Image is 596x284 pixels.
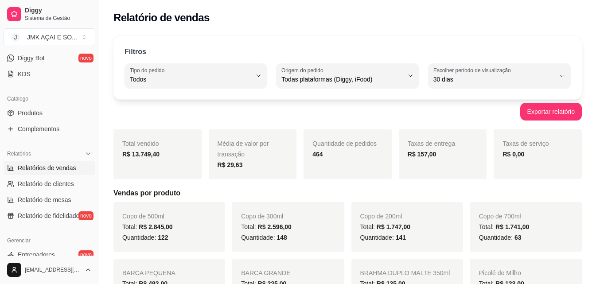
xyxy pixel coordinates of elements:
strong: R$ 0,00 [503,151,524,158]
span: Quantidade: [122,234,168,241]
span: Quantidade: [479,234,522,241]
span: R$ 2.845,00 [139,223,172,230]
span: Taxas de serviço [503,140,549,147]
span: Sistema de Gestão [25,15,92,22]
span: Picolé de Milho [479,269,521,276]
span: J [11,33,20,42]
button: Tipo do pedidoTodos [125,63,267,88]
span: Complementos [18,124,59,133]
span: Quantidade: [360,234,406,241]
a: DiggySistema de Gestão [4,4,95,25]
span: Copo de 200ml [360,213,402,220]
span: Quantidade: [241,234,287,241]
span: Total: [241,223,292,230]
span: Todas plataformas (Diggy, iFood) [281,75,403,84]
strong: R$ 157,00 [408,151,436,158]
span: Quantidade de pedidos [312,140,377,147]
label: Escolher período de visualização [433,66,514,74]
span: R$ 2.596,00 [258,223,292,230]
div: Catálogo [4,92,95,106]
span: Relatórios [7,150,31,157]
a: Produtos [4,106,95,120]
span: Copo de 700ml [479,213,521,220]
span: Copo de 500ml [122,213,164,220]
span: [EMAIL_ADDRESS][DOMAIN_NAME] [25,266,81,273]
button: Exportar relatório [520,103,582,121]
span: Média de valor por transação [218,140,269,158]
strong: R$ 13.749,40 [122,151,160,158]
span: BARCA GRANDE [241,269,290,276]
a: Diggy Botnovo [4,51,95,65]
a: KDS [4,67,95,81]
button: [EMAIL_ADDRESS][DOMAIN_NAME] [4,259,95,280]
strong: R$ 29,63 [218,161,243,168]
span: R$ 1.747,00 [377,223,410,230]
div: Gerenciar [4,233,95,248]
span: R$ 1.741,00 [495,223,529,230]
span: Diggy Bot [18,54,45,62]
span: 148 [277,234,287,241]
span: Total: [479,223,530,230]
span: BARCA PEQUENA [122,269,175,276]
span: 63 [514,234,522,241]
span: Relatório de clientes [18,179,74,188]
a: Relatório de clientes [4,177,95,191]
span: Total: [360,223,411,230]
h2: Relatório de vendas [113,11,210,25]
span: 122 [158,234,168,241]
span: Diggy [25,7,92,15]
p: Filtros [125,47,146,57]
span: KDS [18,70,31,78]
strong: 464 [312,151,323,158]
span: Produtos [18,109,43,117]
a: Relatórios de vendas [4,161,95,175]
span: 141 [396,234,406,241]
h5: Vendas por produto [113,188,582,198]
div: JMK AÇAI E SO ... [27,33,77,42]
label: Tipo do pedido [130,66,168,74]
button: Origem do pedidoTodas plataformas (Diggy, iFood) [276,63,419,88]
a: Relatório de mesas [4,193,95,207]
a: Relatório de fidelidadenovo [4,209,95,223]
a: Complementos [4,122,95,136]
span: Relatório de mesas [18,195,71,204]
span: Taxas de entrega [408,140,455,147]
span: Relatórios de vendas [18,163,76,172]
span: BRAHMA DUPLO MALTE 350ml [360,269,450,276]
span: 30 dias [433,75,555,84]
span: Todos [130,75,251,84]
button: Escolher período de visualização30 dias [428,63,571,88]
span: Total: [122,223,173,230]
span: Total vendido [122,140,159,147]
span: Copo de 300ml [241,213,283,220]
span: Entregadores [18,250,55,259]
span: Relatório de fidelidade [18,211,79,220]
a: Entregadoresnovo [4,248,95,262]
button: Select a team [4,28,95,46]
label: Origem do pedido [281,66,326,74]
